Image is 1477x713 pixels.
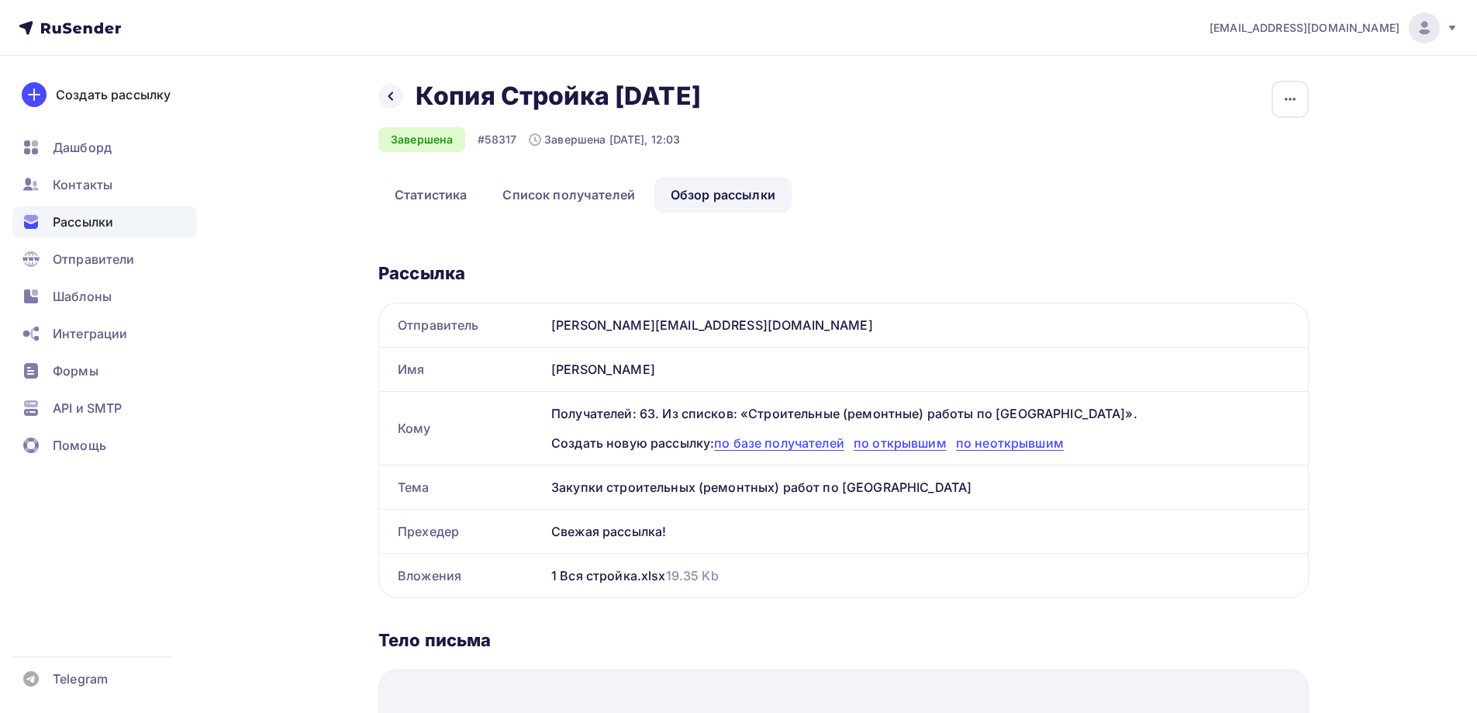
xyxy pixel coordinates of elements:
div: Вложения [379,554,545,597]
span: Дашборд [53,138,112,157]
a: Статистика [378,177,483,213]
div: Имя [379,348,545,391]
a: Дашборд [12,132,197,163]
div: Отправитель [379,303,545,347]
div: Завершена [DATE], 12:03 [529,132,680,147]
span: Telegram [53,670,108,688]
div: Закупки строительных (ремонтных) работ по [GEOGRAPHIC_DATA] [545,466,1308,509]
a: Шаблоны [12,281,197,312]
span: по базе получателей [714,435,844,451]
span: Формы [53,362,98,380]
span: Рассылки [53,213,113,231]
div: Тело письма [378,629,1309,651]
div: Тема [379,466,545,509]
a: Формы [12,355,197,386]
span: по открывшим [854,435,947,451]
div: 1 Вся стройка.xlsx [551,566,719,585]
div: Создать рассылку [56,85,171,104]
span: API и SMTP [53,399,122,417]
span: Отправители [53,250,135,268]
a: [EMAIL_ADDRESS][DOMAIN_NAME] [1210,12,1458,43]
a: Список получателей [486,177,651,213]
div: Рассылка [378,262,1309,284]
div: [PERSON_NAME] [545,348,1308,391]
a: Отправители [12,244,197,275]
div: Завершена [378,127,465,152]
a: Рассылки [12,206,197,237]
a: Обзор рассылки [654,177,792,213]
div: Кому [379,392,545,465]
div: Создать новую рассылку: [551,434,1289,452]
span: по неоткрывшим [956,435,1064,451]
span: Помощь [53,436,106,455]
span: Шаблоны [53,287,112,306]
div: Получателей: 63. Из списков: «Строительные (ремонтные) работы по [GEOGRAPHIC_DATA]». [551,404,1289,423]
h2: Копия Стройка [DATE] [416,81,701,112]
div: Свежая рассылка! [545,510,1308,553]
div: #58317 [478,132,516,147]
span: [EMAIL_ADDRESS][DOMAIN_NAME] [1210,20,1399,36]
a: Контакты [12,169,197,200]
span: Контакты [53,175,112,194]
div: [PERSON_NAME][EMAIL_ADDRESS][DOMAIN_NAME] [545,303,1308,347]
span: Интеграции [53,324,127,343]
div: Прехедер [379,510,545,553]
span: 19.35 Kb [666,568,719,583]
